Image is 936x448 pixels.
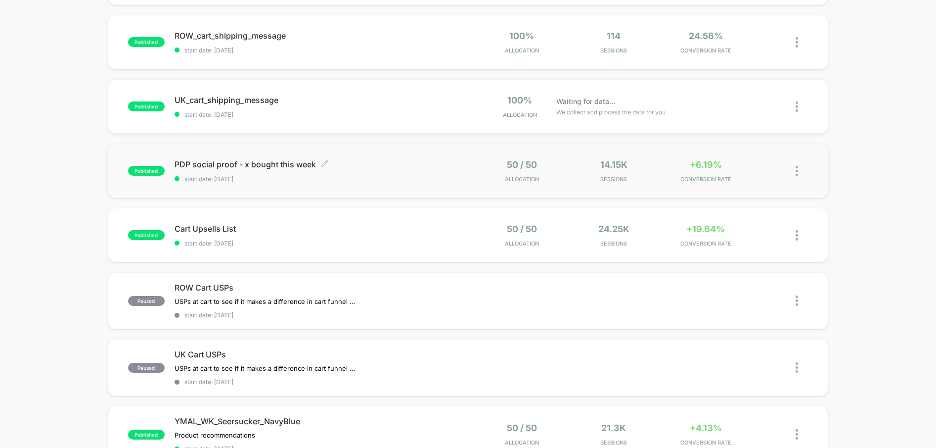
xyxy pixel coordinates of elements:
span: start date: [DATE] [175,378,468,386]
img: close [796,230,798,241]
img: close [796,101,798,112]
span: 50 / 50 [507,423,537,433]
span: UK_cart_shipping_message [175,95,468,105]
span: start date: [DATE] [175,311,468,319]
span: published [128,166,165,176]
span: Sessions [570,47,657,54]
span: YMAL_WK_Seersucker_NavyBlue [175,416,468,426]
img: close [796,296,798,306]
span: CONVERSION RATE [662,240,749,247]
span: We collect and process the data for you [556,107,666,117]
span: 100% [509,31,534,41]
img: close [796,37,798,48]
span: Waiting for data... [556,96,615,107]
span: Sessions [570,240,657,247]
span: 24.56% [689,31,723,41]
span: Allocation [505,176,539,183]
span: 14.15k [600,159,627,170]
span: CONVERSION RATE [662,47,749,54]
span: Allocation [505,47,539,54]
span: Allocation [503,111,537,118]
span: start date: [DATE] [175,47,468,54]
span: start date: [DATE] [175,111,468,118]
span: Sessions [570,439,657,446]
span: USPs at cart to see if it makes a difference in cart funnel drop-off﻿have the option to add links... [175,364,358,372]
span: 50 / 50 [507,224,537,234]
span: Product recommendations [175,431,255,439]
span: published [128,101,165,111]
span: ROW_cart_shipping_message [175,31,468,41]
img: close [796,429,798,440]
img: close [796,166,798,176]
span: paused [128,296,165,306]
span: ROW Cart USPs [175,283,468,293]
span: start date: [DATE] [175,175,468,183]
span: Allocation [505,240,539,247]
span: 114 [607,31,621,41]
span: published [128,37,165,47]
span: 21.3k [601,423,626,433]
span: CONVERSION RATE [662,176,749,183]
span: 24.25k [598,224,629,234]
span: CONVERSION RATE [662,439,749,446]
span: USPs at cart to see if it makes a difference in cart funnel drop-off﻿have the option to add links... [175,298,358,305]
span: Allocation [505,439,539,446]
span: +4.13% [690,423,722,433]
span: +6.19% [690,159,722,170]
span: +19.64% [686,224,725,234]
span: Cart Upsells List [175,224,468,234]
img: close [796,362,798,373]
span: PDP social proof - x bought this week [175,159,468,169]
span: Sessions [570,176,657,183]
span: 50 / 50 [507,159,537,170]
span: start date: [DATE] [175,240,468,247]
span: 100% [507,95,532,105]
span: paused [128,363,165,373]
span: published [128,230,165,240]
span: UK Cart USPs [175,349,468,359]
span: published [128,430,165,440]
